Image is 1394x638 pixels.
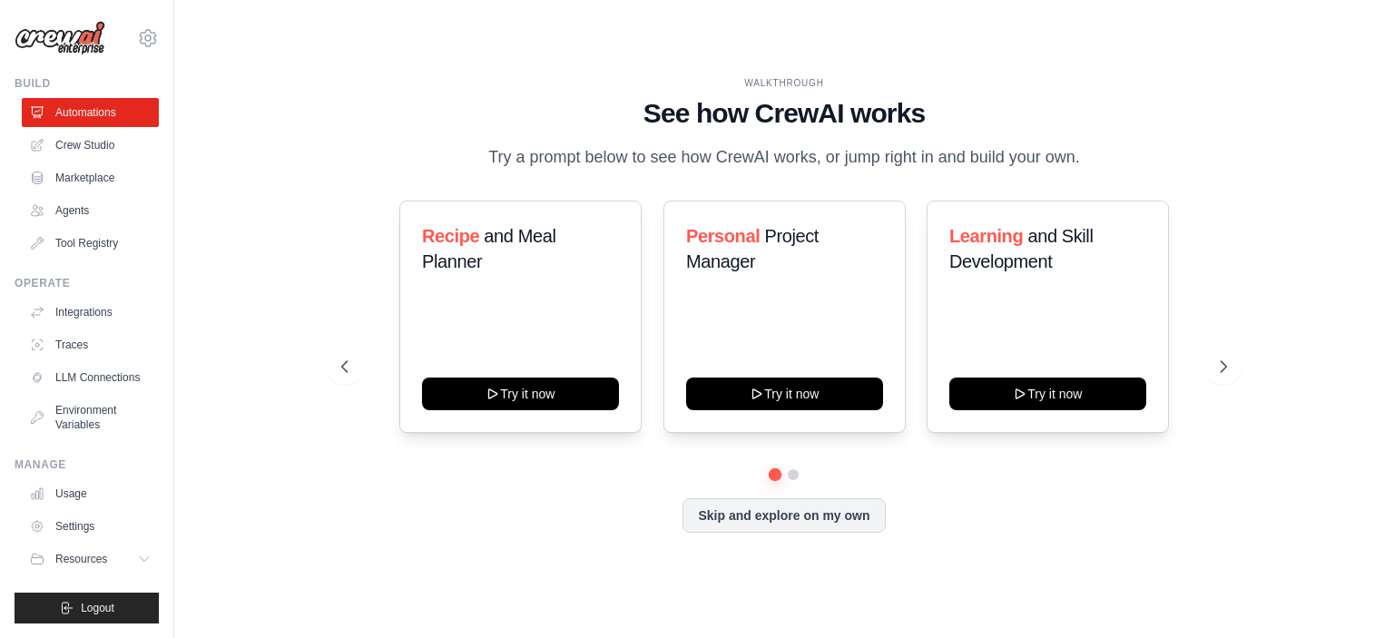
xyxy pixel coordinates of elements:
div: Build [15,76,159,91]
a: Automations [22,98,159,127]
a: Marketplace [22,163,159,192]
button: Resources [22,545,159,574]
span: and Meal Planner [422,226,555,271]
span: Project Manager [686,226,819,271]
button: Try it now [949,378,1146,410]
a: Tool Registry [22,229,159,258]
button: Skip and explore on my own [682,498,885,533]
a: LLM Connections [22,363,159,392]
a: Settings [22,512,159,541]
button: Try it now [686,378,883,410]
span: Learning [949,226,1023,246]
p: Try a prompt below to see how CrewAI works, or jump right in and build your own. [479,144,1089,171]
a: Crew Studio [22,131,159,160]
button: Logout [15,593,159,623]
span: Logout [81,601,114,615]
a: Traces [22,330,159,359]
div: Operate [15,276,159,290]
a: Integrations [22,298,159,327]
button: Try it now [422,378,619,410]
a: Usage [22,479,159,508]
span: Resources [55,552,107,566]
a: Environment Variables [22,396,159,439]
span: and Skill Development [949,226,1093,271]
span: Personal [686,226,760,246]
div: WALKTHROUGH [341,76,1227,90]
span: Recipe [422,226,479,246]
h1: See how CrewAI works [341,97,1227,130]
a: Agents [22,196,159,225]
div: Manage [15,457,159,472]
img: Logo [15,21,105,55]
